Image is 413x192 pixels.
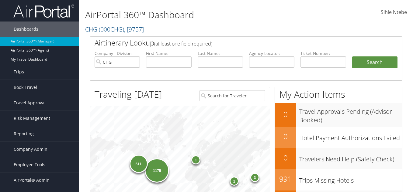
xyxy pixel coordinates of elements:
[381,3,407,22] a: Sihle Ntebe
[85,8,300,21] h1: AirPortal 360™ Dashboard
[14,126,34,141] span: Reporting
[95,50,140,56] label: Company - Division:
[299,173,402,185] h3: Trips Missing Hotels
[129,155,147,173] div: 611
[299,131,402,142] h3: Hotel Payment Authorizations Failed
[14,64,24,79] span: Trips
[250,173,259,182] div: 3
[95,88,162,101] h1: Traveling [DATE]
[275,88,402,101] h1: My Action Items
[200,90,265,101] input: Search for Traveler
[14,142,47,157] span: Company Admin
[14,80,37,95] span: Book Travel
[249,50,294,56] label: Agency Locator:
[198,50,243,56] label: Last Name:
[299,152,402,163] h3: Travelers Need Help (Safety Check)
[230,176,239,185] div: 1
[13,4,74,18] img: airportal-logo.png
[299,104,402,124] h3: Travel Approvals Pending (Advisor Booked)
[99,25,124,33] span: ( 000CHG )
[381,9,407,15] span: Sihle Ntebe
[145,158,169,182] div: 1175
[275,127,402,148] a: 0Hotel Payment Authorizations Failed
[85,25,144,33] a: CHG
[146,50,191,56] label: First Name:
[14,95,46,110] span: Travel Approval
[14,111,50,126] span: Risk Management
[275,109,296,120] h2: 0
[352,56,397,69] button: Search
[275,103,402,126] a: 0Travel Approvals Pending (Advisor Booked)
[275,153,296,163] h2: 0
[275,174,296,184] h2: 991
[14,22,38,37] span: Dashboards
[95,38,372,48] h2: Airtinerary Lookup
[14,173,50,188] span: AirPortal® Admin
[275,148,402,169] a: 0Travelers Need Help (Safety Check)
[124,25,144,33] span: , [ 9757 ]
[154,40,212,47] span: (at least one field required)
[275,169,402,190] a: 991Trips Missing Hotels
[275,131,296,142] h2: 0
[191,155,200,164] div: 1
[300,50,346,56] label: Ticket Number:
[14,157,45,172] span: Employee Tools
